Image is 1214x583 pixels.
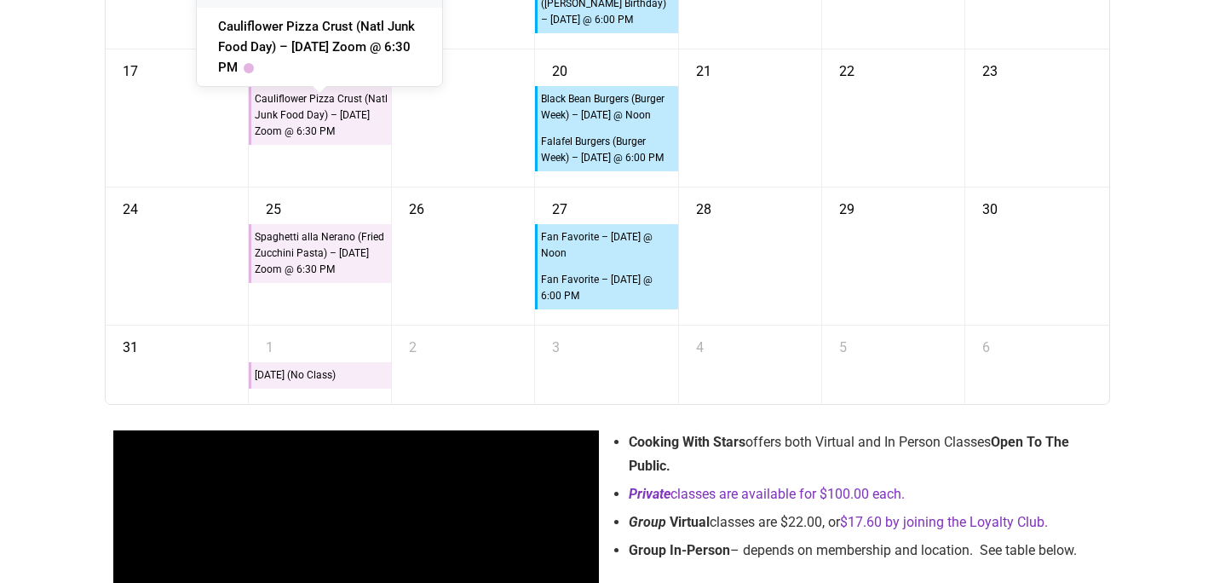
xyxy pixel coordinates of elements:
a: Privateclasses are available for $100.00 each. [629,486,905,502]
div: [DATE] (No Class) [254,367,337,384]
a: Fan Favorite – [DATE] @ 6:00 PM [535,267,677,309]
a: August 29, 2025 [831,188,863,223]
a: September 2, 2025 [400,326,425,361]
td: August 19, 2025 [392,49,535,188]
td: September 4, 2025 [679,326,822,404]
td: August 22, 2025 [822,49,965,188]
a: September 6, 2025 [974,326,998,361]
div: Black Bean Burgers (Burger Week) – [DATE] @ Noon [540,90,675,124]
a: August 23, 2025 [974,49,1006,85]
td: August 28, 2025 [679,188,822,326]
a: Falafel Burgers (Burger Week) – [DATE] @ 6:00 PM [535,129,677,171]
a: August 22, 2025 [831,49,863,85]
td: August 21, 2025 [679,49,822,188]
li: offers both Virtual and In Person Classes [629,430,1102,478]
a: August 28, 2025 [688,188,720,223]
a: August 20, 2025 [544,49,576,85]
div: Fan Favorite – [DATE] @ 6:00 PM [540,271,675,305]
a: September 1, 2025 [257,326,282,361]
div: Falafel Burgers (Burger Week) – [DATE] @ 6:00 PM [540,133,675,167]
td: September 3, 2025 [535,326,678,404]
td: August 26, 2025 [392,188,535,326]
div: Cauliflower Pizza Crust (Natl Junk Food Day) – [DATE] Zoom @ 6:30 PM [254,90,388,141]
td: August 25, 2025 [249,188,392,326]
strong: Private [629,486,670,502]
a: August 24, 2025 [114,188,147,223]
li: classes are $22.00, or [629,511,1102,534]
td: August 24, 2025 [106,188,249,326]
a: August 30, 2025 [974,188,1006,223]
a: August 17, 2025 [114,49,147,85]
td: September 6, 2025 [965,326,1108,404]
a: $17.60 by joining the Loyalty Club. [840,514,1048,530]
td: August 18, 2025 [249,49,392,188]
td: September 5, 2025 [822,326,965,404]
td: August 30, 2025 [965,188,1108,326]
td: August 20, 2025 [535,49,678,188]
td: August 31, 2025 [106,326,249,404]
strong: Group [629,514,666,530]
a: Black Bean Burgers (Burger Week) – [DATE] @ Noon [535,86,677,129]
td: August 17, 2025 [106,49,249,188]
a: Fan Favorite – [DATE] @ Noon [535,224,677,267]
td: August 29, 2025 [822,188,965,326]
div: Spaghetti alla Nerano (Fried Zucchini Pasta) – [DATE] Zoom @ 6:30 PM [254,228,388,279]
a: August 31, 2025 [114,326,147,361]
td: August 27, 2025 [535,188,678,326]
strong: Virtual [670,514,710,530]
a: Spaghetti alla Nerano (Fried Zucchini Pasta) – [DATE] Zoom @ 6:30 PM [249,224,391,283]
b: Group In-Person [629,542,730,558]
td: September 1, 2025 [249,326,392,404]
a: [DATE] (No Class) [249,362,391,389]
div: Fan Favorite – [DATE] @ Noon [540,228,675,263]
a: August 26, 2025 [400,188,433,223]
a: September 5, 2025 [831,326,855,361]
td: August 23, 2025 [965,49,1108,188]
td: September 2, 2025 [392,326,535,404]
a: August 27, 2025 [544,188,576,223]
b: Open To The Public. [629,434,1069,474]
a: August 25, 2025 [257,188,290,223]
a: August 21, 2025 [688,49,720,85]
a: September 4, 2025 [688,326,712,361]
a: Cauliflower Pizza Crust (Natl Junk Food Day) – [DATE] Zoom @ 6:30 PM [218,19,415,75]
a: Cauliflower Pizza Crust (Natl Junk Food Day) – [DATE] Zoom @ 6:30 PM [249,86,391,145]
strong: Cooking With Stars [629,434,745,450]
a: September 3, 2025 [544,326,568,361]
li: – depends on membership and location. See table below. [629,539,1102,563]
